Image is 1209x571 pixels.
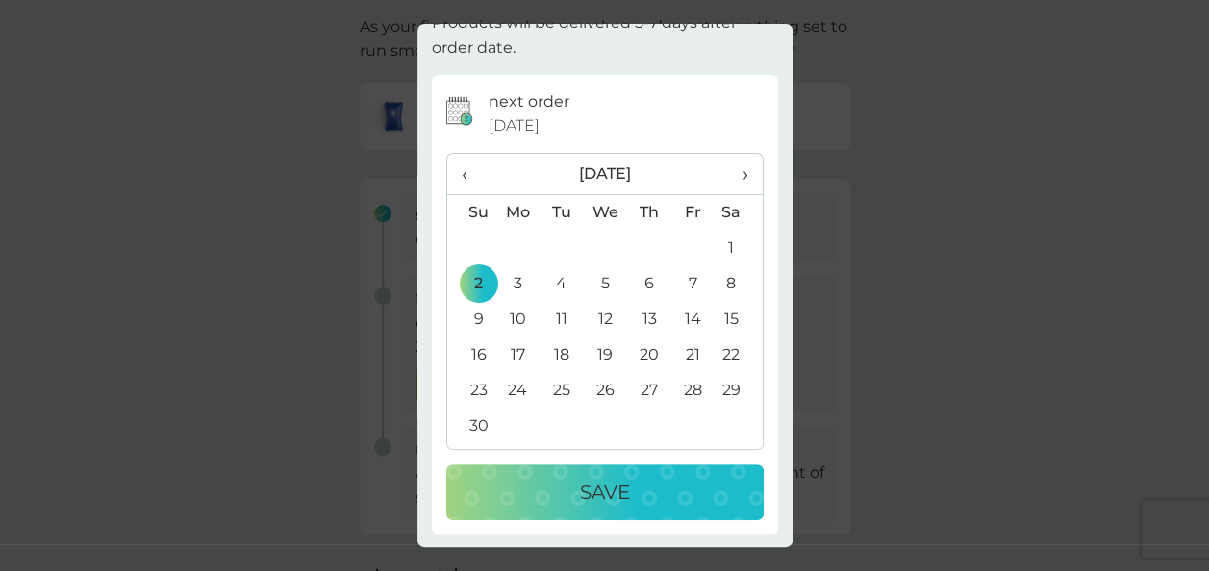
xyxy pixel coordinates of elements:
[540,194,583,231] th: Tu
[496,302,541,337] td: 10
[540,302,583,337] td: 11
[627,302,670,337] td: 13
[627,266,670,302] td: 6
[496,154,715,195] th: [DATE]
[447,409,496,444] td: 30
[447,302,496,337] td: 9
[462,154,482,194] span: ‹
[714,266,762,302] td: 8
[447,373,496,409] td: 23
[671,337,715,373] td: 21
[627,373,670,409] td: 27
[714,231,762,266] td: 1
[583,266,627,302] td: 5
[447,266,496,302] td: 2
[671,194,715,231] th: Fr
[714,337,762,373] td: 22
[540,266,583,302] td: 4
[496,266,541,302] td: 3
[489,89,569,114] p: next order
[540,373,583,409] td: 25
[580,477,630,508] p: Save
[671,302,715,337] td: 14
[583,373,627,409] td: 26
[447,194,496,231] th: Su
[671,373,715,409] td: 28
[496,337,541,373] td: 17
[496,373,541,409] td: 24
[583,337,627,373] td: 19
[447,337,496,373] td: 16
[671,266,715,302] td: 7
[583,302,627,337] td: 12
[728,154,747,194] span: ›
[583,194,627,231] th: We
[714,194,762,231] th: Sa
[540,337,583,373] td: 18
[714,302,762,337] td: 15
[627,337,670,373] td: 20
[714,373,762,409] td: 29
[446,464,764,520] button: Save
[489,113,540,138] span: [DATE]
[496,194,541,231] th: Mo
[627,194,670,231] th: Th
